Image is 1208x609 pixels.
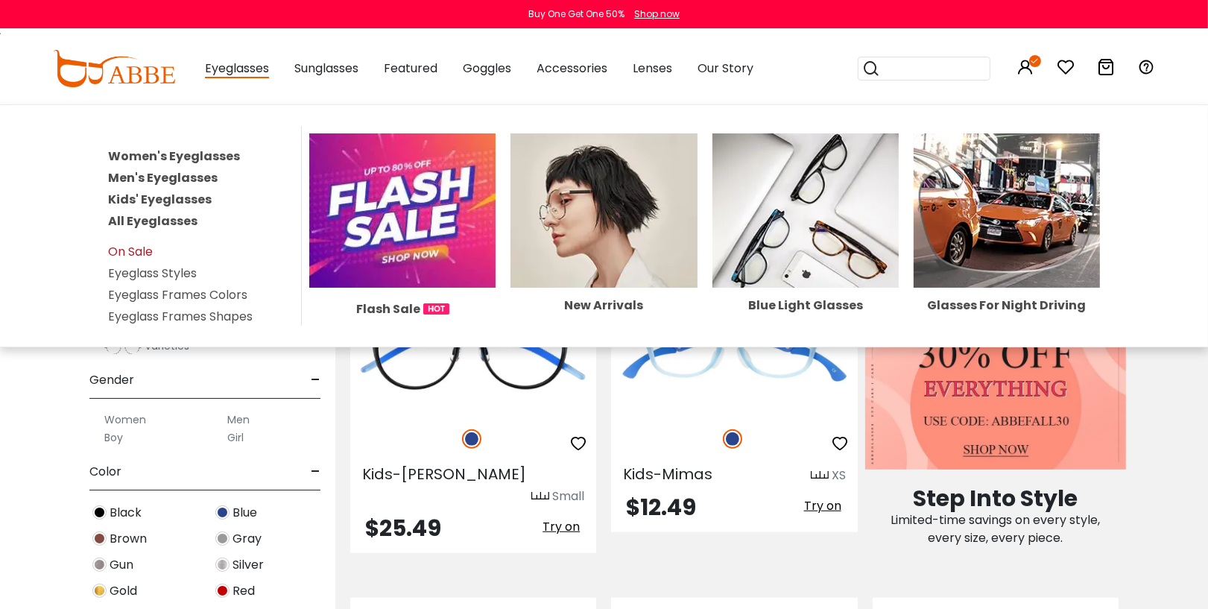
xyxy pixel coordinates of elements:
[832,467,846,485] div: XS
[294,60,358,77] span: Sunglasses
[108,243,153,260] a: On Sale
[89,362,134,398] span: Gender
[233,582,255,600] span: Red
[531,491,549,502] img: size ruler
[528,7,624,21] div: Buy One Get One 50%
[712,133,899,288] img: Blue Light Glasses
[215,531,230,546] img: Gray
[309,133,496,288] img: Flash Sale
[543,518,580,535] span: Try on
[110,582,137,600] span: Gold
[53,50,175,87] img: abbeglasses.com
[356,300,420,318] span: Flash Sale
[510,133,697,288] img: New Arrivals
[914,201,1100,312] a: Glasses For Night Driving
[913,482,1078,514] span: Step Into Style
[365,512,441,544] span: $25.49
[108,212,197,230] a: All Eyeglasses
[423,303,449,315] img: 1724998894317IetNH.gif
[712,201,899,312] a: Blue Light Glasses
[108,191,212,208] a: Kids' Eyeglasses
[510,300,697,312] div: New Arrivals
[611,290,857,413] img: Blue Kids-Mimas - TR ,Light Weight
[463,60,511,77] span: Goggles
[104,429,123,447] label: Boy
[233,504,257,522] span: Blue
[215,505,230,520] img: Blue
[891,511,1100,546] span: Limited-time savings on every style, every size, every piece.
[92,505,107,520] img: Black
[215,584,230,598] img: Red
[552,487,584,505] div: Small
[350,290,596,413] img: Blue Kids-Billy - TR ,Adjust Nose Pads
[914,300,1100,312] div: Glasses For Night Driving
[633,60,672,77] span: Lenses
[205,60,269,78] span: Eyeglasses
[233,556,264,574] span: Silver
[698,60,753,77] span: Our Story
[634,7,680,21] div: Shop now
[627,7,680,20] a: Shop now
[311,454,320,490] span: -
[723,429,742,449] img: Blue
[537,60,607,77] span: Accessories
[510,201,697,312] a: New Arrivals
[110,556,133,574] span: Gun
[712,300,899,312] div: Blue Light Glasses
[309,201,496,318] a: Flash Sale
[227,411,250,429] label: Men
[311,362,320,398] span: -
[227,429,244,447] label: Girl
[865,236,1126,470] img: Fall Fashion Sale
[362,464,526,485] span: Kids-[PERSON_NAME]
[110,504,142,522] span: Black
[89,454,121,490] span: Color
[110,530,147,548] span: Brown
[104,411,146,429] label: Women
[215,558,230,572] img: Silver
[108,169,218,186] a: Men's Eyeglasses
[108,148,240,165] a: Women's Eyeglasses
[92,584,107,598] img: Gold
[811,470,829,482] img: size ruler
[108,308,253,325] a: Eyeglass Frames Shapes
[538,517,584,537] button: Try on
[233,530,262,548] span: Gray
[914,133,1100,288] img: Glasses For Night Driving
[623,464,712,485] span: Kids-Mimas
[108,286,247,303] a: Eyeglass Frames Colors
[804,497,841,514] span: Try on
[800,496,846,516] button: Try on
[92,531,107,546] img: Brown
[108,265,197,282] a: Eyeglass Styles
[462,429,481,449] img: Blue
[92,558,107,572] img: Gun
[626,491,696,523] span: $12.49
[384,60,437,77] span: Featured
